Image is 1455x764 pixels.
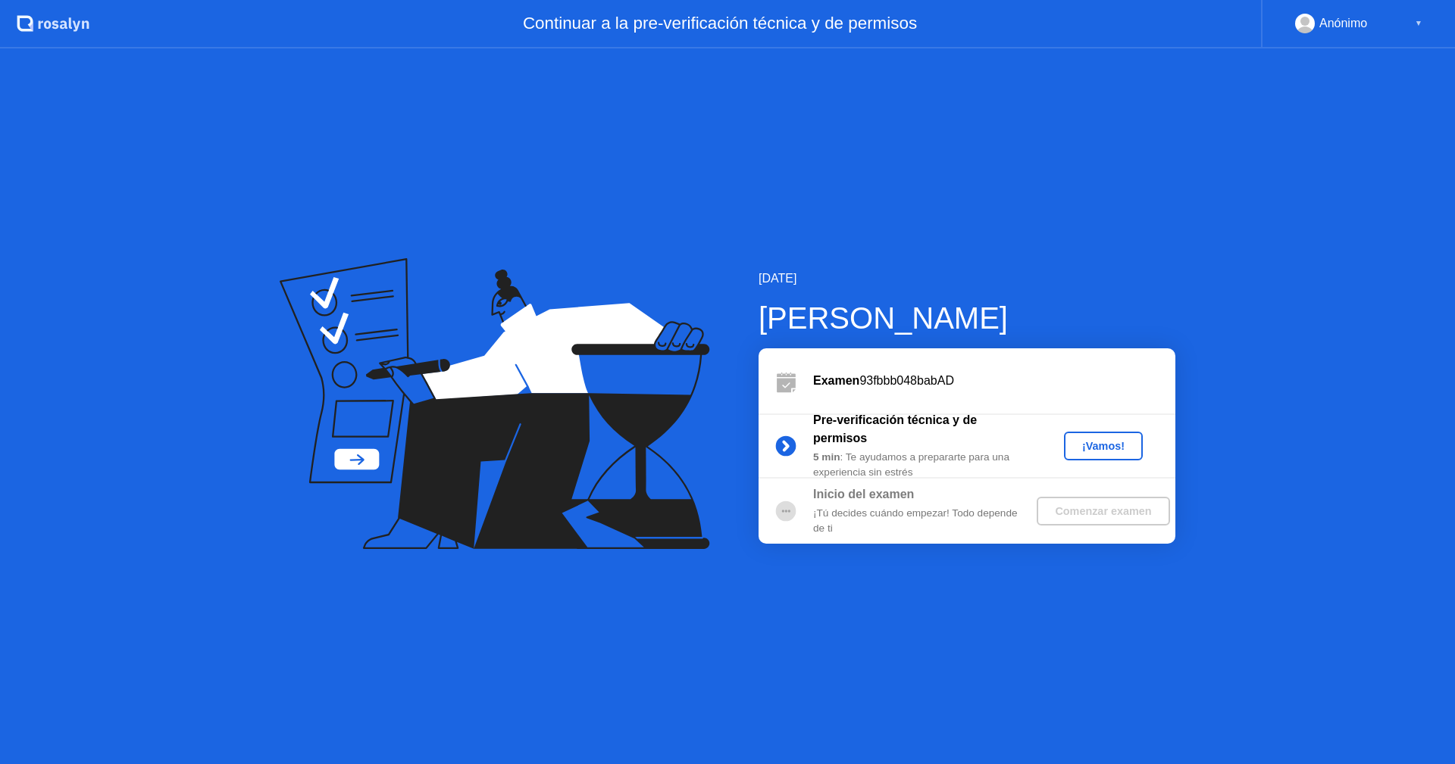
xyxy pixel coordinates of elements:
div: Comenzar examen [1043,505,1163,517]
button: Comenzar examen [1037,497,1169,525]
div: ¡Tú decides cuándo empezar! Todo depende de ti [813,506,1031,537]
b: Inicio del examen [813,488,914,500]
div: 93fbbb048babAD [813,372,1175,390]
div: ▼ [1415,14,1422,33]
div: [PERSON_NAME] [759,295,1175,341]
b: Pre-verificación técnica y de permisos [813,413,977,444]
b: Examen [813,374,859,387]
div: Anónimo [1319,14,1367,33]
b: 5 min [813,451,840,463]
div: [DATE] [759,270,1175,288]
button: ¡Vamos! [1064,432,1143,460]
div: ¡Vamos! [1070,440,1137,452]
div: : Te ayudamos a prepararte para una experiencia sin estrés [813,450,1031,481]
